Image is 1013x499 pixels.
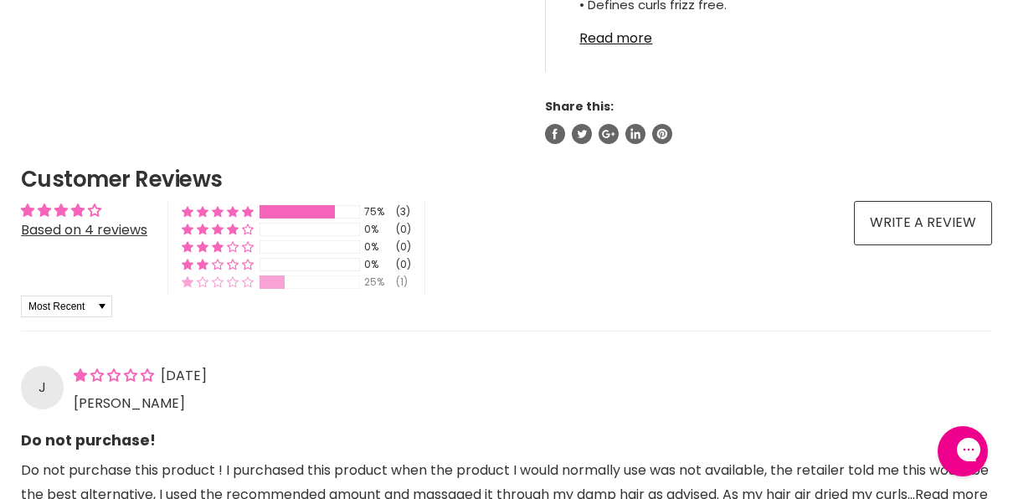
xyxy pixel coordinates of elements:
div: (3) [396,205,410,219]
iframe: Gorgias live chat messenger [929,420,996,482]
div: 25% (1) reviews with 1 star rating [182,275,254,290]
span: [PERSON_NAME] [74,394,185,413]
b: Do not purchase! [21,418,992,451]
span: [DATE] [161,366,207,385]
h2: Customer Reviews [21,164,992,194]
div: J [21,366,64,409]
a: Read more [579,21,959,46]
div: (1) [396,275,408,290]
a: Write a review [854,201,992,244]
aside: Share this: [545,99,992,144]
div: 75% [364,205,391,219]
span: Share this: [545,98,614,115]
div: 25% [364,275,391,290]
div: Average rating is 4.00 stars [21,201,147,220]
span: 1 star review [74,366,157,385]
select: Sort dropdown [21,296,112,317]
a: Based on 4 reviews [21,220,147,239]
div: 75% (3) reviews with 5 star rating [182,205,254,219]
